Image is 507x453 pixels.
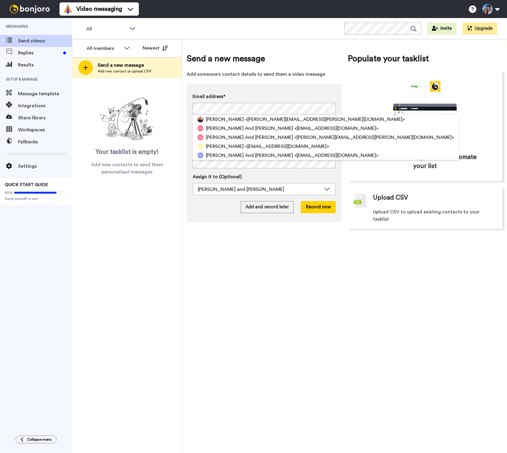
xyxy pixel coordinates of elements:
[354,193,367,208] img: csv-grey.png
[18,163,72,170] span: Settings
[63,4,73,14] img: vm-color.svg
[98,62,151,69] span: Send a new message
[27,437,52,442] span: Collapse menu
[18,37,72,44] span: Send videos
[373,208,497,223] span: Upload CSV to upload existing contacts to your tasklist
[294,125,378,132] span: <[EMAIL_ADDRESS][DOMAIN_NAME]>
[7,5,52,13] img: bj-logo-header-white.svg
[206,125,293,132] span: [PERSON_NAME] And [PERSON_NAME]
[81,161,173,176] span: Add new contacts to send them personalised messages
[198,186,321,193] div: [PERSON_NAME] and [PERSON_NAME]
[294,134,454,141] span: <[PERSON_NAME][EMAIL_ADDRESS][PERSON_NAME][DOMAIN_NAME]>
[16,436,57,443] button: Collapse menu
[5,183,48,187] span: QUICK START GUIDE
[241,201,294,213] button: Add and record later
[245,143,329,150] span: <[EMAIL_ADDRESS][DOMAIN_NAME]>
[206,143,244,150] span: [PERSON_NAME]
[86,25,127,32] span: All
[76,5,122,13] span: Video messaging
[197,134,203,140] img: ta.png
[18,114,72,121] span: Share library
[463,23,497,35] button: Upgrade
[18,138,72,145] span: Fallbacks
[138,42,173,54] button: Newest
[206,116,244,123] span: [PERSON_NAME]
[245,116,405,123] span: <[PERSON_NAME][EMAIL_ADDRESS][PERSON_NAME][DOMAIN_NAME]>
[197,143,203,149] img: jh.png
[18,102,72,109] span: Integrations
[197,116,203,122] img: 5ef965d4-c3c7-4beb-b8b7-444a4155fb0e.jpg
[18,90,72,97] span: Message template
[380,81,470,147] div: animation
[187,71,342,78] span: Add someone's contact details to send them a video message
[197,125,203,131] img: ka.png
[5,196,67,201] span: Send yourself a test
[87,45,121,52] div: All members
[301,201,336,213] button: Record now
[18,126,72,133] span: Workspaces
[96,148,159,157] span: Your tasklist is empty!
[187,53,342,65] span: Send a new message
[373,193,408,202] span: Upload CSV
[373,153,477,171] span: Connect an integration to automate your list
[197,152,203,158] img: da.png
[97,95,157,143] img: ready-set-action.png
[18,61,72,69] span: Results
[18,49,61,57] span: Replies
[193,173,336,180] label: Assign it to (Optional)
[98,69,151,74] span: Add new contact or upload CSV
[193,93,336,100] label: Email address*
[427,23,457,35] button: Invite
[206,152,293,159] span: [PERSON_NAME] And [PERSON_NAME]
[206,134,293,141] span: [PERSON_NAME] And [PERSON_NAME]
[294,152,378,159] span: <[EMAIL_ADDRESS][DOMAIN_NAME]>
[5,190,13,195] span: 80%
[348,53,503,65] span: Populate your tasklist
